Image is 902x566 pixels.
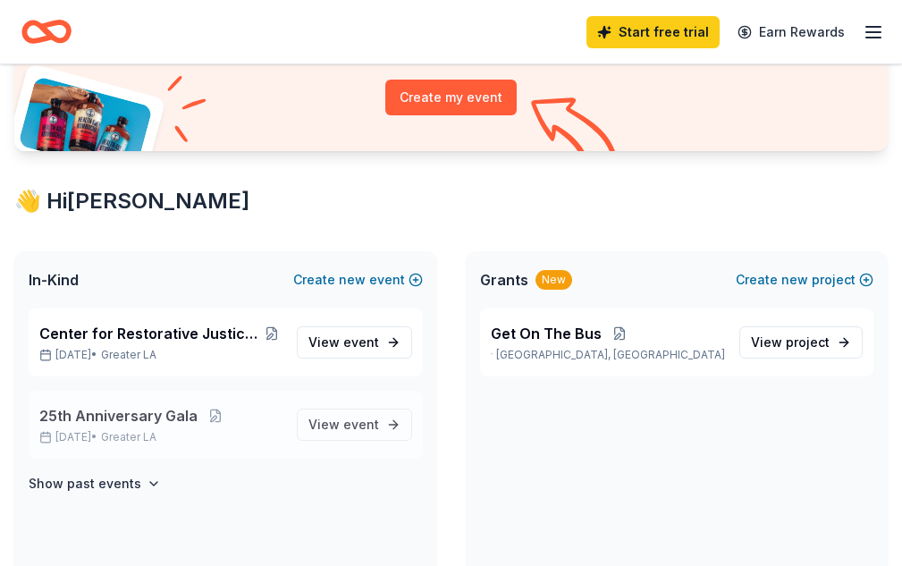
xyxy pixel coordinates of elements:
[491,323,602,344] span: Get On The Bus
[480,269,528,291] span: Grants
[385,80,517,115] button: Create my event
[736,269,873,291] button: Createnewproject
[293,269,423,291] button: Createnewevent
[39,405,198,427] span: 25th Anniversary Gala
[491,348,726,362] p: [GEOGRAPHIC_DATA], [GEOGRAPHIC_DATA]
[308,414,379,435] span: View
[308,332,379,353] span: View
[21,11,72,53] a: Home
[751,332,830,353] span: View
[101,348,156,362] span: Greater LA
[39,430,282,444] p: [DATE] •
[29,473,161,494] button: Show past events
[297,326,412,359] a: View event
[29,269,79,291] span: In-Kind
[727,16,856,48] a: Earn Rewards
[297,409,412,441] a: View event
[586,16,720,48] a: Start free trial
[343,334,379,350] span: event
[343,417,379,432] span: event
[786,334,830,350] span: project
[339,269,366,291] span: new
[39,348,282,362] p: [DATE] •
[781,269,808,291] span: new
[29,473,141,494] h4: Show past events
[535,270,572,290] div: New
[101,430,156,444] span: Greater LA
[531,97,620,165] img: Curvy arrow
[14,187,888,215] div: 👋 Hi [PERSON_NAME]
[739,326,863,359] a: View project
[39,323,261,344] span: Center for Restorative Justice Works Christmas Event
